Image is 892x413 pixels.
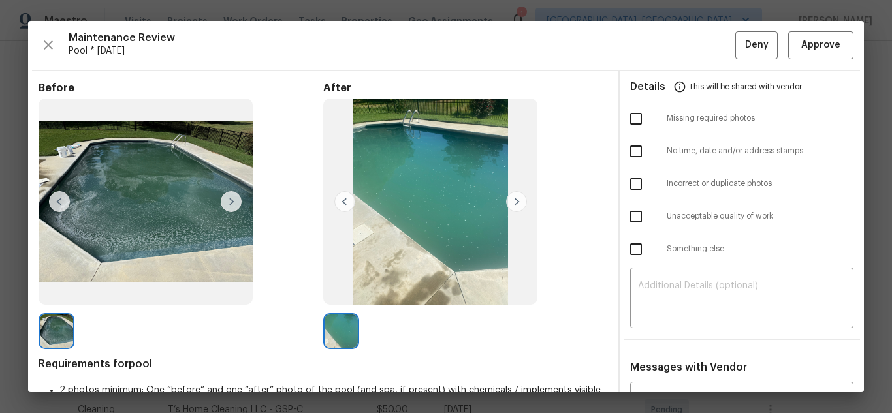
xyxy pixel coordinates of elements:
[788,31,853,59] button: Approve
[667,243,853,254] span: Something else
[59,384,608,410] li: 2 photos minimum: One “before” and one “after” photo of the pool (and spa, if present) with chemi...
[689,71,802,102] span: This will be shared with vendor
[620,102,864,135] div: Missing required photos
[39,82,323,95] span: Before
[39,358,608,371] span: Requirements for pool
[801,37,840,54] span: Approve
[620,233,864,266] div: Something else
[69,44,735,57] span: Pool * [DATE]
[49,191,70,212] img: left-chevron-button-url
[745,37,769,54] span: Deny
[506,191,527,212] img: right-chevron-button-url
[667,145,853,157] span: No time, date and/or address stamps
[620,135,864,168] div: No time, date and/or address stamps
[334,191,355,212] img: left-chevron-button-url
[620,200,864,233] div: Unacceptable quality of work
[69,31,735,44] span: Maintenance Review
[630,362,747,373] span: Messages with Vendor
[630,71,665,102] span: Details
[620,168,864,200] div: Incorrect or duplicate photos
[667,178,853,189] span: Incorrect or duplicate photos
[667,113,853,124] span: Missing required photos
[667,211,853,222] span: Unacceptable quality of work
[323,82,608,95] span: After
[221,191,242,212] img: right-chevron-button-url
[735,31,778,59] button: Deny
